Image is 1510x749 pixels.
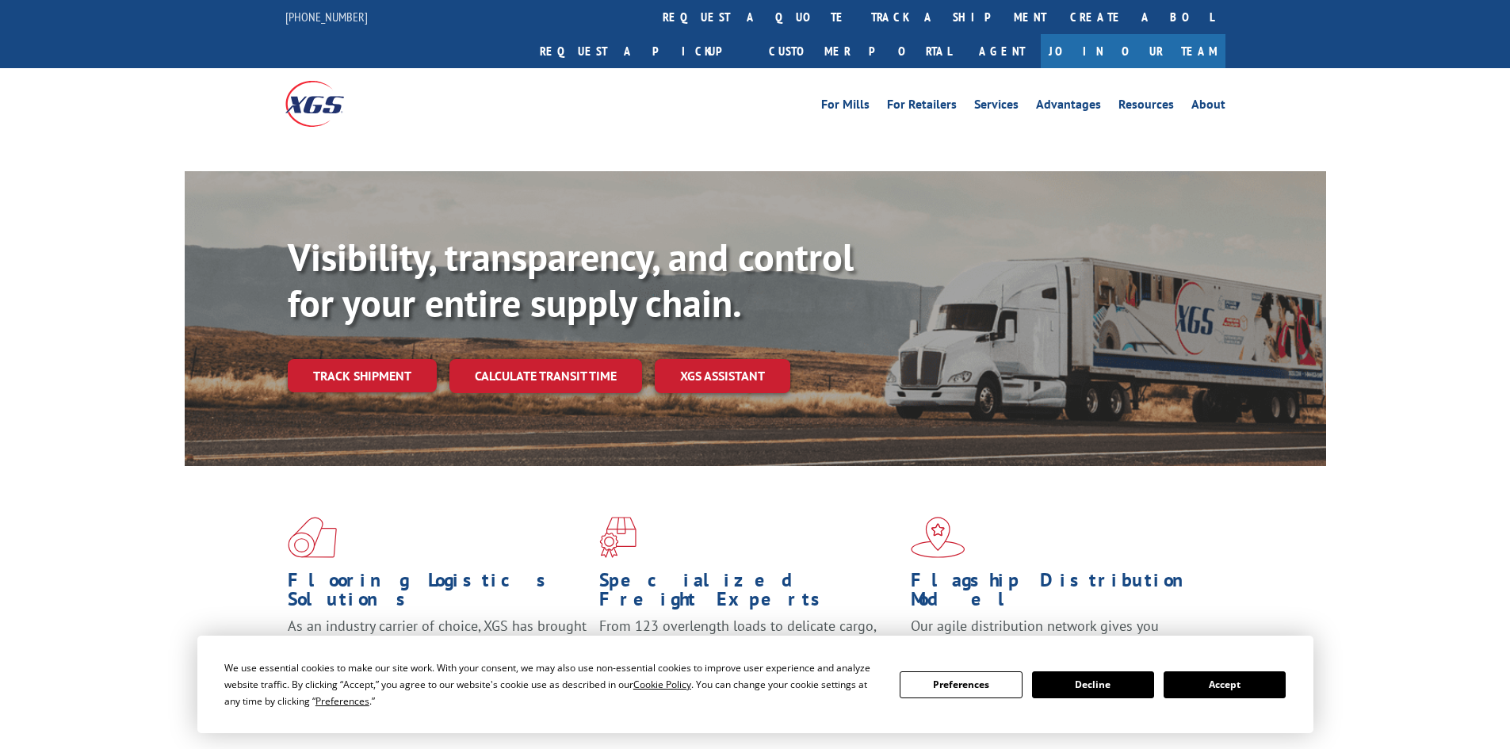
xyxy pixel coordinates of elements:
a: Customer Portal [757,34,963,68]
span: Preferences [315,694,369,708]
div: We use essential cookies to make our site work. With your consent, we may also use non-essential ... [224,659,881,709]
b: Visibility, transparency, and control for your entire supply chain. [288,232,854,327]
a: Track shipment [288,359,437,392]
a: XGS ASSISTANT [655,359,790,393]
a: Calculate transit time [449,359,642,393]
a: [PHONE_NUMBER] [285,9,368,25]
div: Cookie Consent Prompt [197,636,1313,733]
a: Advantages [1036,98,1101,116]
img: xgs-icon-focused-on-flooring-red [599,517,636,558]
a: Agent [963,34,1041,68]
a: About [1191,98,1225,116]
h1: Specialized Freight Experts [599,571,899,617]
h1: Flagship Distribution Model [911,571,1210,617]
a: Join Our Team [1041,34,1225,68]
button: Accept [1164,671,1286,698]
a: Request a pickup [528,34,757,68]
img: xgs-icon-total-supply-chain-intelligence-red [288,517,337,558]
img: xgs-icon-flagship-distribution-model-red [911,517,965,558]
h1: Flooring Logistics Solutions [288,571,587,617]
span: Cookie Policy [633,678,691,691]
a: For Retailers [887,98,957,116]
span: Our agile distribution network gives you nationwide inventory management on demand. [911,617,1202,654]
a: Services [974,98,1019,116]
button: Decline [1032,671,1154,698]
p: From 123 overlength loads to delicate cargo, our experienced staff knows the best way to move you... [599,617,899,687]
a: For Mills [821,98,870,116]
a: Resources [1118,98,1174,116]
span: As an industry carrier of choice, XGS has brought innovation and dedication to flooring logistics... [288,617,587,673]
button: Preferences [900,671,1022,698]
